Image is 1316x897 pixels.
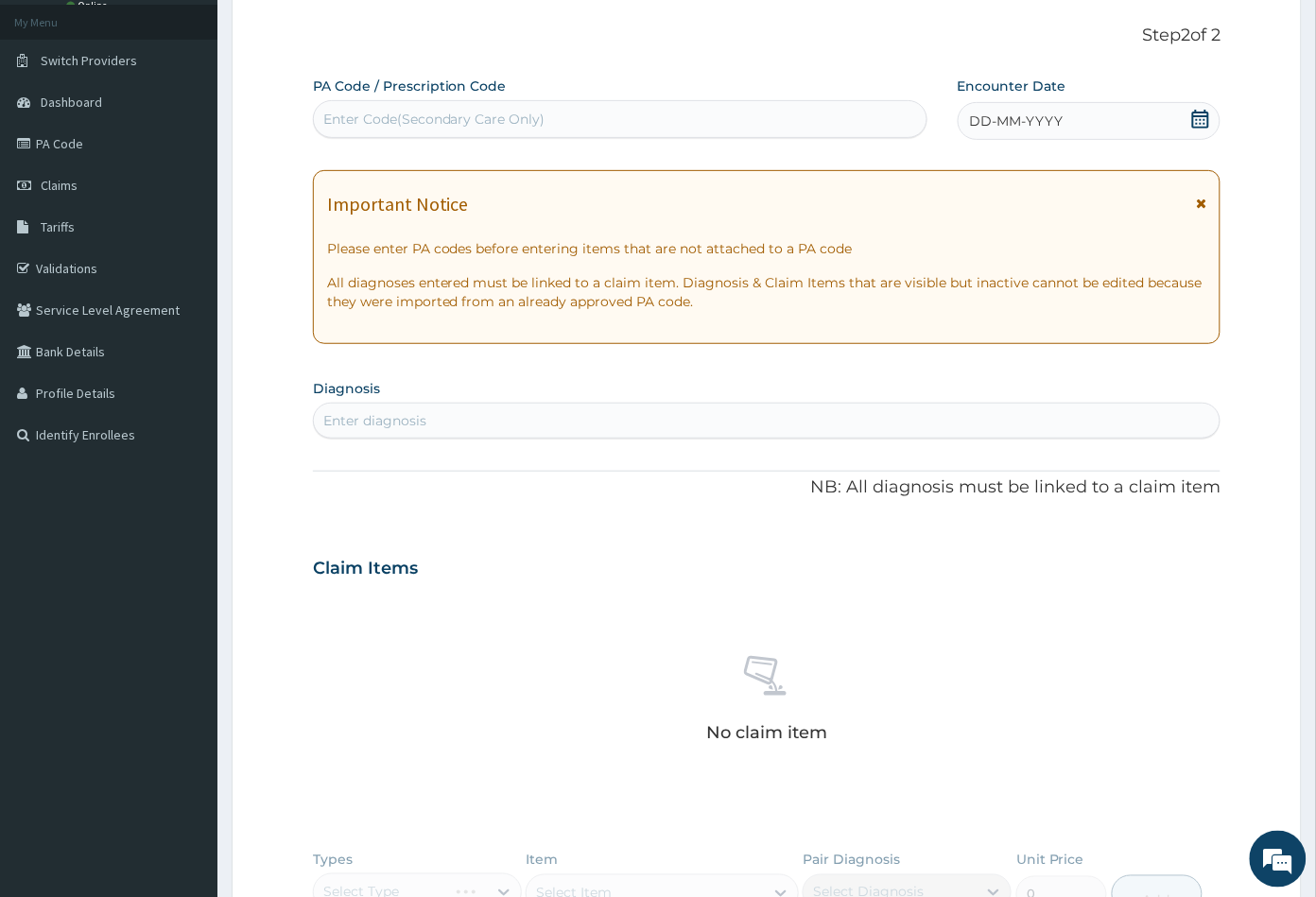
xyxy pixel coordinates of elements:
label: Encounter Date [958,77,1066,95]
div: Enter diagnosis [323,411,426,430]
span: We're online! [110,238,261,429]
span: Switch Providers [41,52,137,69]
p: All diagnoses entered must be linked to a claim item. Diagnosis & Claim Items that are visible bu... [327,273,1207,311]
span: DD-MM-YYYY [970,112,1064,130]
div: Chat with us now [98,106,318,130]
div: Enter Code(Secondary Care Only) [323,110,545,129]
p: NB: All diagnosis must be linked to a claim item [313,475,1221,500]
p: Step 2 of 2 [313,26,1221,46]
label: PA Code / Prescription Code [313,77,507,95]
p: No claim item [706,723,827,742]
p: Please enter PA codes before entering items that are not attached to a PA code [327,239,1207,258]
span: Tariffs [41,218,75,235]
img: d_794563401_company_1708531726252_794563401 [35,95,77,142]
textarea: Type your message and hit 'Enter' [9,516,360,582]
span: Dashboard [41,94,102,111]
label: Diagnosis [313,379,380,398]
div: Minimize live chat window [310,9,355,55]
h3: Claim Items [313,559,418,579]
span: Claims [41,177,78,194]
h1: Important Notice [327,194,469,215]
